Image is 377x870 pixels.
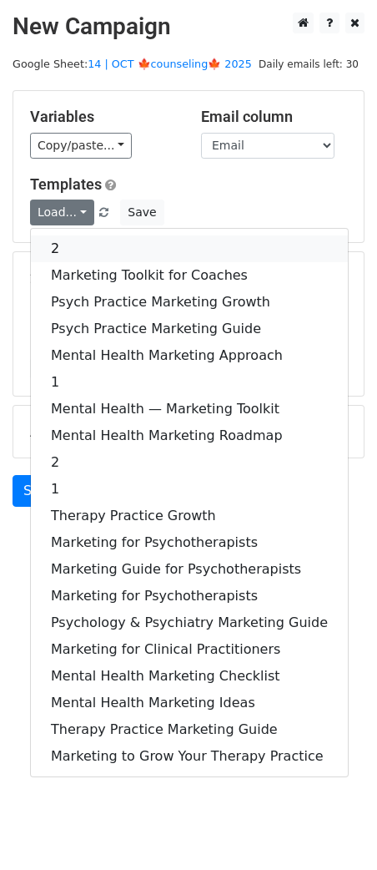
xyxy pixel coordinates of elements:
a: Mental Health Marketing Ideas [31,690,348,716]
a: 14 | OCT 🍁counseling🍁 2025 [88,58,252,70]
button: Save [120,200,163,225]
a: Send [13,475,68,507]
a: Marketing to Grow Your Therapy Practice [31,743,348,770]
small: Google Sheet: [13,58,252,70]
a: Psych Practice Marketing Guide [31,316,348,342]
a: Marketing for Clinical Practitioners [31,636,348,663]
a: 1 [31,476,348,503]
span: Daily emails left: 30 [253,55,364,73]
a: Mental Health — Marketing Toolkit [31,396,348,422]
h2: New Campaign [13,13,364,41]
a: Mental Health Marketing Approach [31,342,348,369]
a: Therapy Practice Marketing Guide [31,716,348,743]
a: 2 [31,449,348,476]
a: Marketing Guide for Psychotherapists [31,556,348,583]
a: Psychology & Psychiatry Marketing Guide [31,610,348,636]
a: Load... [30,200,94,225]
a: 2 [31,235,348,262]
iframe: Chat Widget [294,790,377,870]
a: Mental Health Marketing Checklist [31,663,348,690]
a: Therapy Practice Growth [31,503,348,529]
a: Daily emails left: 30 [253,58,364,70]
a: Marketing for Psychotherapists [31,583,348,610]
a: Mental Health Marketing Roadmap [31,422,348,449]
a: Psych Practice Marketing Growth [31,289,348,316]
a: Templates [30,175,102,193]
a: 1 [31,369,348,396]
a: Copy/paste... [30,133,132,159]
h5: Email column [201,108,347,126]
a: Marketing Toolkit for Coaches [31,262,348,289]
h5: Variables [30,108,176,126]
a: Marketing for Psychotherapists [31,529,348,556]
